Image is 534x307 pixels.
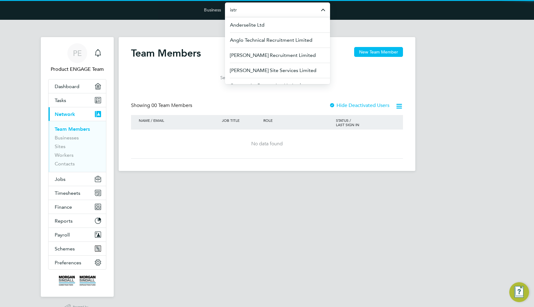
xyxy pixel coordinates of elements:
[73,49,82,57] span: PE
[206,75,234,80] label: Search
[49,107,106,121] button: Network
[55,218,73,224] span: Reports
[55,152,74,158] a: Workers
[59,276,96,286] img: morgansindall-logo-retina.png
[49,242,106,255] button: Schemes
[55,232,70,238] span: Payroll
[262,115,334,126] div: ROLE
[55,143,66,149] a: Sites
[131,47,201,59] h2: Team Members
[48,43,106,73] a: PEProduct ENGAGE Team
[55,161,75,167] a: Contacts
[49,228,106,241] button: Payroll
[55,126,90,132] a: Team Members
[49,214,106,228] button: Reports
[48,276,106,286] a: Go to home page
[230,36,312,44] span: Anglo Technical Recruitment Limited
[49,93,106,107] a: Tasks
[55,260,81,266] span: Preferences
[55,176,66,182] span: Jobs
[49,172,106,186] button: Jobs
[55,190,80,196] span: Timesheets
[41,37,114,297] nav: Main navigation
[55,204,72,210] span: Finance
[49,121,106,172] div: Network
[230,21,265,29] span: Anderselite Ltd
[230,67,316,74] span: [PERSON_NAME] Site Services Limited
[137,115,220,126] div: NAME / EMAIL
[509,282,529,302] button: Engage Resource Center
[49,256,106,269] button: Preferences
[55,135,79,141] a: Businesses
[49,200,106,214] button: Finance
[220,115,262,126] div: JOB TITLE
[49,186,106,200] button: Timesheets
[48,66,106,73] span: Product ENGAGE Team
[137,141,397,147] div: No data found
[230,82,301,89] span: Community Resourcing Limited
[354,47,403,57] button: New Team Member
[55,111,75,117] span: Network
[55,246,75,252] span: Schemes
[55,97,66,103] span: Tasks
[334,115,397,130] div: STATUS / LAST SIGN IN
[55,83,79,89] span: Dashboard
[151,102,192,109] span: 00 Team Members
[204,7,221,13] label: Business
[230,52,316,59] span: [PERSON_NAME] Recruitment Limited
[131,102,193,109] div: Showing
[329,102,389,109] label: Hide Deactivated Users
[49,79,106,93] a: Dashboard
